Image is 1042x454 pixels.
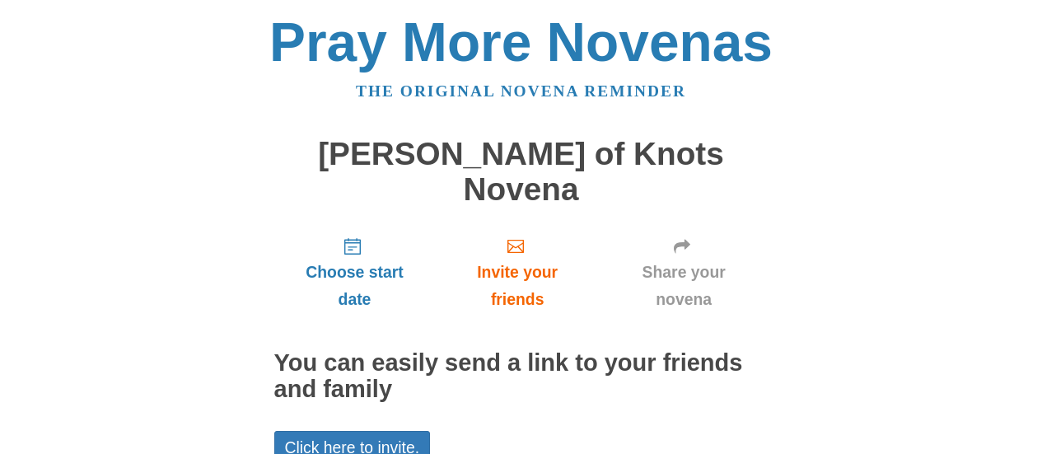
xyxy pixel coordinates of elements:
[274,137,769,207] h1: [PERSON_NAME] of Knots Novena
[600,223,769,321] a: Share your novena
[616,259,752,313] span: Share your novena
[356,82,686,100] a: The original novena reminder
[274,350,769,403] h2: You can easily send a link to your friends and family
[291,259,419,313] span: Choose start date
[435,223,599,321] a: Invite your friends
[269,12,773,73] a: Pray More Novenas
[274,223,436,321] a: Choose start date
[451,259,582,313] span: Invite your friends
